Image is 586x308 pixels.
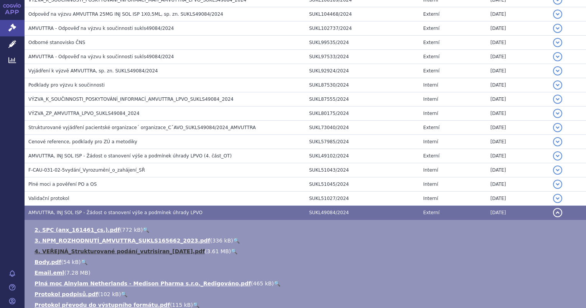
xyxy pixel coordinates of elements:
[423,210,439,215] span: Externí
[305,206,420,220] td: SUKL49084/2024
[305,92,420,106] td: SUKL87555/2024
[423,167,438,173] span: Interní
[553,38,562,47] button: detail
[553,137,562,146] button: detail
[487,50,549,64] td: [DATE]
[274,280,280,287] a: 🔍
[35,237,578,244] li: ( )
[121,291,127,297] a: 🔍
[487,21,549,36] td: [DATE]
[233,238,240,244] a: 🔍
[423,182,438,187] span: Interní
[423,97,438,102] span: Interní
[487,163,549,177] td: [DATE]
[305,78,420,92] td: SUKL87530/2024
[305,36,420,50] td: SUKL99535/2024
[305,177,420,192] td: SUKL51045/2024
[28,153,232,159] span: AMVUTTRA, INJ SOL ISP - Žádost o stanovení výše a podmínek úhrady LPVO (4. část_OT)
[423,196,438,201] span: Interní
[553,194,562,203] button: detail
[231,248,237,254] a: 🔍
[553,80,562,90] button: detail
[305,106,420,121] td: SUKL80175/2024
[35,290,578,298] li: ( )
[63,259,79,265] span: 54 kB
[35,227,120,233] a: 2. SPC (anx_161461_cs.).pdf
[28,111,140,116] span: VÝZVA_ZP_AMVUTTRA_LPVO_SUKLS49084_2024
[487,78,549,92] td: [DATE]
[28,26,174,31] span: AMVUTTRA - Odpověď na výzvu k součinnosti sukls49084/2024
[28,196,69,201] span: Validační protokol
[553,10,562,19] button: detail
[487,106,549,121] td: [DATE]
[553,95,562,104] button: detail
[423,26,439,31] span: Externí
[423,111,438,116] span: Interní
[28,54,174,59] span: AMVUTTRA - Odpověď na výzvu k součinnosti sukls49084/2024
[423,54,439,59] span: Externí
[423,68,439,74] span: Externí
[66,270,88,276] span: 7.28 MB
[553,180,562,189] button: detail
[28,167,145,173] span: F-CAU-031-02-5vydání_Vyrozumění_o_zahájení_SŘ
[423,139,438,144] span: Interní
[212,238,231,244] span: 336 kB
[487,149,549,163] td: [DATE]
[28,125,256,130] span: Strukturované vyjádření pacientské organizace´ organizace_CˇAVO_SUKLS49084/2024_AMVUTTRA
[35,259,61,265] a: Body.pdf
[305,135,420,149] td: SUKL57985/2024
[28,68,158,74] span: Vyjádření k výzvě AMVUTTRA, sp. zn. SUKLS49084/2024
[35,280,251,287] a: Plná moc Alnylam Netherlands - Medison Pharma s.r.o._Redigováno.pdf
[487,7,549,21] td: [DATE]
[207,248,229,254] span: 3.61 MB
[305,7,420,21] td: SUKL104468/2024
[172,302,191,308] span: 115 kB
[487,206,549,220] td: [DATE]
[553,52,562,61] button: detail
[35,270,64,276] a: Email.eml
[553,109,562,118] button: detail
[487,177,549,192] td: [DATE]
[553,24,562,33] button: detail
[35,258,578,266] li: ( )
[193,302,199,308] a: 🔍
[487,64,549,78] td: [DATE]
[28,139,137,144] span: Cenové reference, podklady pro ZÚ a metodiky
[487,92,549,106] td: [DATE]
[81,259,87,265] a: 🔍
[553,208,562,217] button: detail
[423,11,439,17] span: Externí
[35,248,205,254] a: 4. VEŘEJNÁ_Strukturované podání_vutrisiran_[DATE].pdf
[553,165,562,175] button: detail
[35,269,578,277] li: ( )
[28,210,202,215] span: AMVUTTRA, INJ SOL ISP - Žádost o stanovení výše a podmínek úhrady LPVO
[305,50,420,64] td: SUKL97533/2024
[553,66,562,75] button: detail
[28,182,97,187] span: Plné moci a pověření PO a OS
[423,153,439,159] span: Externí
[100,291,119,297] span: 102 kB
[28,40,85,45] span: Odborné stanovisko ČNS
[143,227,149,233] a: 🔍
[28,82,105,88] span: Podklady pro výzvu k součinnosti
[305,163,420,177] td: SUKL51043/2024
[487,192,549,206] td: [DATE]
[553,123,562,132] button: detail
[305,121,420,135] td: SUKL73040/2024
[28,97,234,102] span: VÝZVA_K_SOUČINNOSTI_POSKYTOVÁNÍ_INFORMACÍ_AMVUTTRA_LPVO_SUKLS49084_2024
[423,40,439,45] span: Externí
[122,227,141,233] span: 772 kB
[35,291,98,297] a: Protokol podpisů.pdf
[305,149,420,163] td: SUKL49102/2024
[253,280,272,287] span: 465 kB
[305,192,420,206] td: SUKL51027/2024
[35,238,210,244] a: 3. NPM_ROZHODNUTÍ_AMVUTTRA_SUKLS165662_2023.pdf
[487,121,549,135] td: [DATE]
[487,36,549,50] td: [DATE]
[305,64,420,78] td: SUKL92924/2024
[423,125,439,130] span: Externí
[35,226,578,234] li: ( )
[553,151,562,161] button: detail
[35,302,170,308] a: Protokol převodu do výstupního formátu.pdf
[35,247,578,255] li: ( )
